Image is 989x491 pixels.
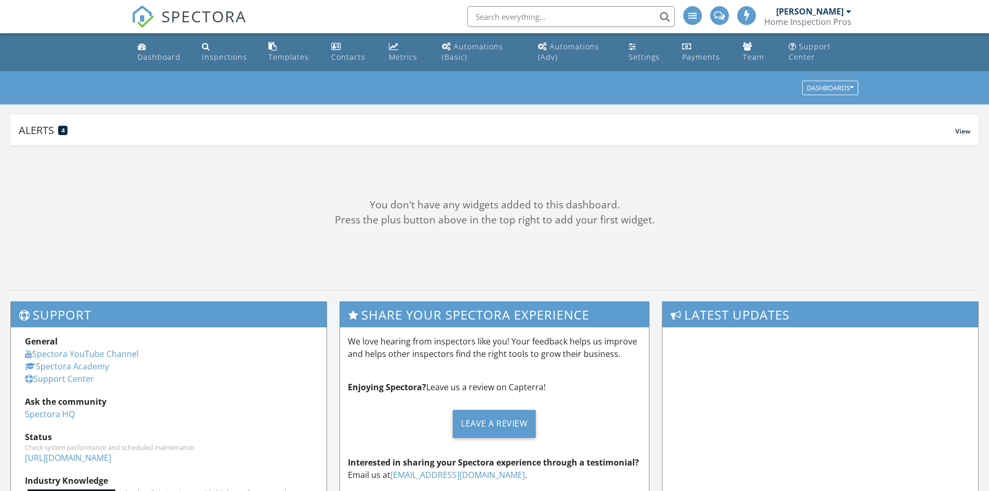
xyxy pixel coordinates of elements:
a: Payments [678,37,730,67]
div: Automations (Basic) [442,42,503,62]
div: Press the plus button above in the top right to add your first widget. [10,213,979,228]
a: Metrics [385,37,429,67]
button: Dashboards [802,81,858,96]
div: Metrics [389,52,417,62]
a: Spectora Academy [25,361,109,372]
a: Team [739,37,776,67]
a: Spectora YouTube Channel [25,348,139,360]
div: Check system performance and scheduled maintenance. [25,443,313,452]
div: Home Inspection Pros [764,17,851,27]
a: Contacts [327,37,376,67]
div: Status [25,431,313,443]
a: Support Center [784,37,856,67]
div: Templates [268,52,309,62]
span: SPECTORA [161,5,247,27]
strong: Enjoying Spectora? [348,381,426,393]
span: View [955,127,970,136]
a: Leave a Review [348,402,642,446]
div: Team [743,52,764,62]
a: Support Center [25,373,94,384]
a: Automations (Basic) [438,37,525,67]
a: [URL][DOMAIN_NAME] [25,452,111,463]
strong: Interested in sharing your Spectora experience through a testimonial? [348,457,639,468]
div: Alerts [19,123,955,137]
a: Templates [264,37,318,67]
a: Inspections [198,37,256,67]
h3: Support [11,302,327,327]
div: Payments [682,52,720,62]
a: Dashboard [133,37,190,67]
p: Email us at . [348,456,642,481]
a: [EMAIL_ADDRESS][DOMAIN_NAME] [390,469,525,481]
a: SPECTORA [131,14,247,36]
div: Ask the community [25,395,313,408]
div: Contacts [331,52,365,62]
a: Settings [625,37,669,67]
p: We love hearing from inspectors like you! Your feedback helps us improve and helps other inspecto... [348,335,642,360]
a: Spectora HQ [25,408,75,420]
div: Support Center [789,42,831,62]
span: 4 [61,127,65,134]
div: Automations (Adv) [538,42,599,62]
p: Leave us a review on Capterra! [348,381,642,393]
h3: Share Your Spectora Experience [340,302,649,327]
div: Dashboards [807,85,853,92]
div: Industry Knowledge [25,474,313,487]
div: [PERSON_NAME] [776,6,844,17]
h3: Latest Updates [662,302,978,327]
div: Dashboard [138,52,181,62]
a: Automations (Advanced) [534,37,616,67]
strong: General [25,336,58,347]
div: Inspections [202,52,247,62]
img: The Best Home Inspection Software - Spectora [131,5,154,28]
input: Search everything... [467,6,675,27]
div: Settings [629,52,660,62]
div: Leave a Review [453,410,536,438]
div: You don't have any widgets added to this dashboard. [10,197,979,213]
